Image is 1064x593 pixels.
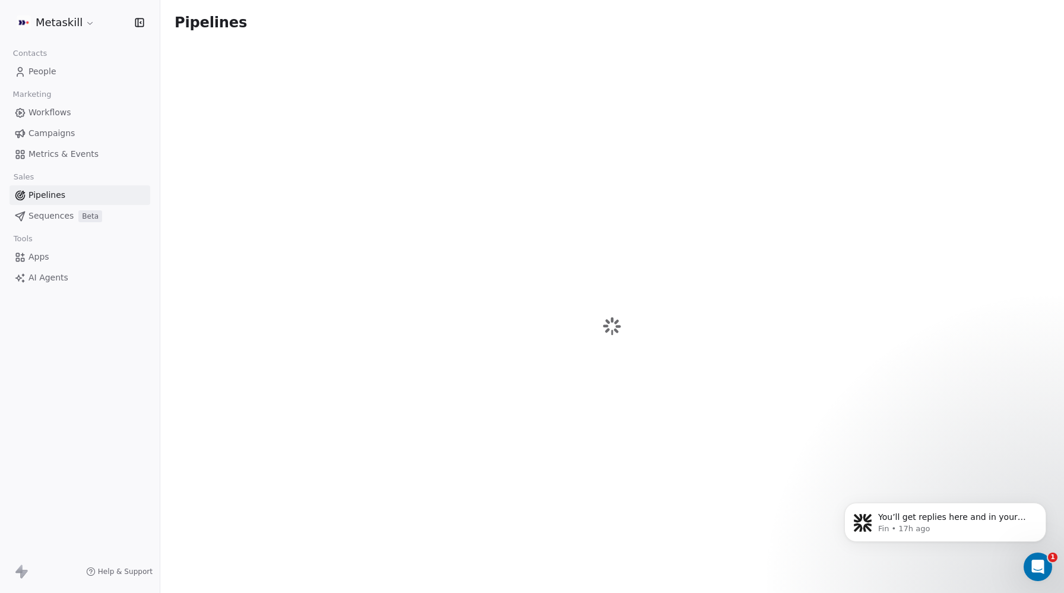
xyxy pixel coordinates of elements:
[9,124,150,143] a: Campaigns
[28,127,75,140] span: Campaigns
[9,144,150,164] a: Metrics & Events
[8,86,56,103] span: Marketing
[8,168,39,186] span: Sales
[9,206,150,226] a: SequencesBeta
[9,103,150,122] a: Workflows
[14,12,97,33] button: Metaskill
[28,106,71,119] span: Workflows
[28,210,74,222] span: Sequences
[28,65,56,78] span: People
[17,15,31,30] img: AVATAR%20METASKILL%20-%20Colori%20Positivo.png
[36,15,83,30] span: Metaskill
[98,567,153,576] span: Help & Support
[826,478,1064,561] iframe: Intercom notifications message
[28,189,65,201] span: Pipelines
[8,230,37,248] span: Tools
[28,272,68,284] span: AI Agents
[78,210,102,222] span: Beta
[1048,553,1057,562] span: 1
[28,148,99,160] span: Metrics & Events
[28,251,49,263] span: Apps
[1024,553,1052,581] iframe: Intercom live chat
[175,14,247,31] span: Pipelines
[8,45,52,62] span: Contacts
[9,247,150,267] a: Apps
[9,268,150,288] a: AI Agents
[86,567,153,576] a: Help & Support
[9,185,150,205] a: Pipelines
[9,62,150,81] a: People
